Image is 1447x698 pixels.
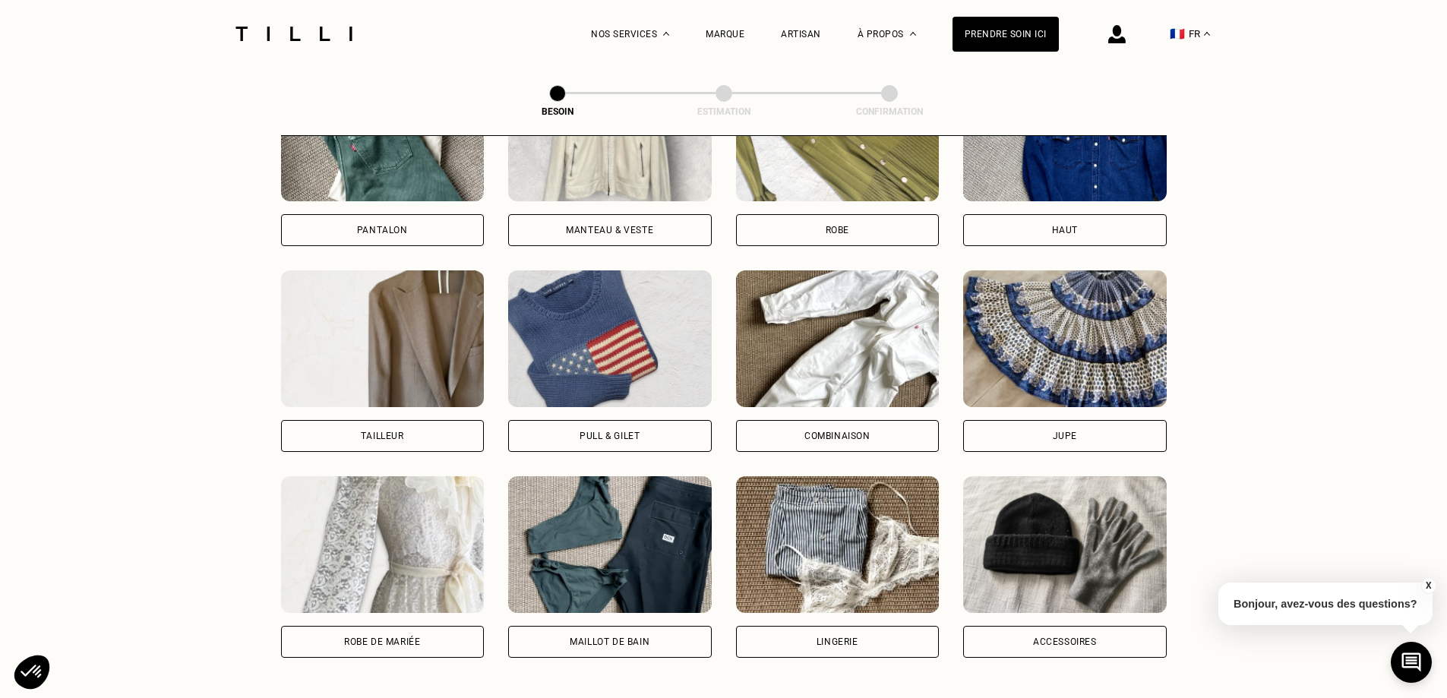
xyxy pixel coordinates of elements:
[953,17,1059,52] a: Prendre soin ici
[736,270,940,407] img: Tilli retouche votre Combinaison
[230,27,358,41] img: Logo du service de couturière Tilli
[482,106,633,117] div: Besoin
[361,431,404,441] div: Tailleur
[1218,583,1433,625] p: Bonjour, avez-vous des questions?
[1204,32,1210,36] img: menu déroulant
[648,106,800,117] div: Estimation
[1108,25,1126,43] img: icône connexion
[736,476,940,613] img: Tilli retouche votre Lingerie
[281,476,485,613] img: Tilli retouche votre Robe de mariée
[826,226,849,235] div: Robe
[1033,637,1097,646] div: Accessoires
[508,476,712,613] img: Tilli retouche votre Maillot de bain
[814,106,965,117] div: Confirmation
[706,29,744,39] a: Marque
[817,637,858,646] div: Lingerie
[357,226,408,235] div: Pantalon
[580,431,640,441] div: Pull & gilet
[963,270,1167,407] img: Tilli retouche votre Jupe
[1170,27,1185,41] span: 🇫🇷
[804,431,870,441] div: Combinaison
[663,32,669,36] img: Menu déroulant
[1052,226,1078,235] div: Haut
[1053,431,1077,441] div: Jupe
[781,29,821,39] a: Artisan
[344,637,420,646] div: Robe de mariée
[566,226,653,235] div: Manteau & Veste
[570,637,649,646] div: Maillot de bain
[910,32,916,36] img: Menu déroulant à propos
[963,476,1167,613] img: Tilli retouche votre Accessoires
[281,270,485,407] img: Tilli retouche votre Tailleur
[508,270,712,407] img: Tilli retouche votre Pull & gilet
[1420,577,1436,594] button: X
